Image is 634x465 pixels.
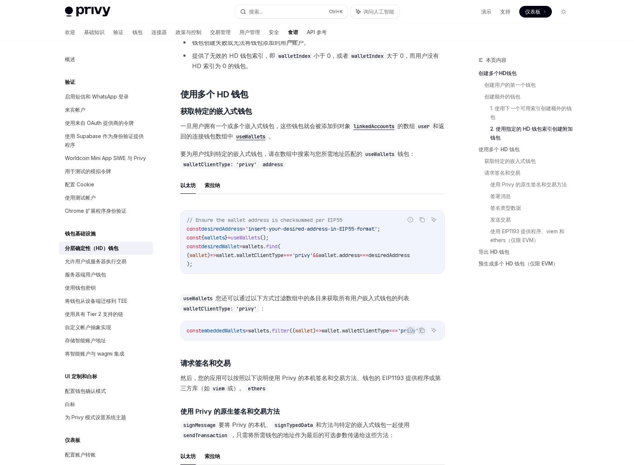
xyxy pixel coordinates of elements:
span: // Ensure the wallet address is checksummed per EIP55 [187,217,342,223]
a: 创建额外的钱包 [484,91,575,103]
code: walletIndex [275,52,314,60]
code: walletIndex [348,52,386,60]
font: 将钱包从设备端迁移到 TEE [65,298,127,304]
font: 提供了无效的 HD 钱包索引，即 [192,52,275,59]
span: const [187,327,201,334]
a: 配置账户转账 [59,448,153,461]
span: = [245,327,248,334]
font: 自定义帐户抽象实现 [65,324,111,330]
font: 验证 [65,79,75,85]
font: 支持 [500,8,510,15]
font: 仪表板 [65,437,80,443]
span: ) [313,327,316,334]
a: 白标 [59,398,153,411]
font: 您还可以通过以下方式过滤数组中的 [216,294,309,302]
font: 政策与控制 [176,29,201,35]
font: 导出 HD 钱包 [479,249,509,255]
span: . [336,252,339,258]
span: { [201,234,204,241]
a: 创建用户的第一个钱包 [484,79,575,91]
a: 使用多个 HD 钱包 [479,144,575,155]
font: 创建用户的第一个钱包 [484,82,536,88]
a: 来宾帐户 [59,103,153,116]
span: => [316,327,322,334]
button: 索拉纳 [205,176,220,194]
span: . [263,243,266,250]
span: wallet [190,252,207,258]
a: 食谱 [288,23,298,41]
font: 配置 Cookie [65,181,94,187]
font: 。 [268,133,274,140]
span: . [234,252,237,258]
a: 演示 [481,8,491,15]
span: wallets [248,327,269,334]
button: 切换暗模式 [558,6,569,18]
code: signTypedData [272,421,316,429]
font: 验证 [113,29,124,35]
font: ，只需将所需钱包的地址作为最后的可选参数传递给这些方法： [230,431,395,439]
span: desiredWallet [201,243,239,250]
span: 'insert-your-desired-address-in-EIP55-format' [245,226,377,232]
span: walletClientType [237,252,283,258]
a: useWallets [233,133,268,140]
span: = [242,226,245,232]
span: => [210,252,216,258]
span: wallet [322,327,339,334]
a: 将智能账户与 wagmi 集成 [59,347,153,360]
span: const [187,234,201,241]
button: 复制代码块中的内容 [417,215,427,224]
a: 使用 Privy 的原生签名和交易方法 [490,179,575,190]
a: 存储智能账户地址 [59,334,153,347]
font: 使用 Privy 的原生签名和交易方法 [490,181,567,187]
a: 使用测试帐户 [59,191,153,204]
button: 索拉纳 [205,447,220,465]
font: 配置账户转账 [65,451,96,458]
a: 导出 HD 钱包 [479,246,575,258]
font: 小于 0，或者 [314,52,348,59]
img: 灯光标志 [65,7,110,17]
span: walletClientType [342,327,389,334]
span: useWallets [231,234,260,241]
span: ); [187,261,193,267]
font: 索拉纳 [205,182,220,188]
code: walletClientType: 'privy' [180,305,260,313]
span: ; [377,226,380,232]
font: 用户管理 [239,29,260,35]
font: 搜索... [249,8,263,15]
a: 服务器端用户钱包 [59,268,153,281]
font: 钱包创建失败或无法将钱包添加到用户账户。 [192,39,309,46]
button: 搜索...Ctrl+K [235,5,347,18]
font: 存储智能账户地址 [65,337,106,343]
button: 询问人工智能 [429,215,439,224]
code: walletClientType: 'privy' [180,160,260,168]
a: 仪表板 [519,6,552,18]
span: address [339,252,360,258]
a: 用于测试的模拟令牌 [59,165,153,178]
font: 签名类型数据 [490,205,521,211]
button: 以太坊 [180,176,196,194]
span: wallets [242,243,263,250]
a: 使用 EIP1193 提供程序、viem 和 ethers（仅限 EVM） [490,226,575,246]
font: 基础知识 [84,29,105,35]
span: ( [187,252,190,258]
span: desiredAddress [201,226,242,232]
code: useWallets [362,150,397,158]
a: 1. 使用下一个可用索引创建额外的钱包 [490,103,575,123]
font: 使用 [398,421,410,428]
a: 安全 [269,23,279,41]
button: 询问人工智能 [351,5,399,18]
a: 签署消息 [490,190,575,202]
font: 获取特定的嵌入式钱包 [180,107,252,116]
font: 服务器端用户钱包 [65,271,106,278]
font: 安全 [269,29,279,35]
a: 配置钱包确认模式 [59,384,153,398]
span: === [360,252,369,258]
font: 钱包： [397,150,415,157]
span: 'privy' [292,252,313,258]
font: 使用多个 HD 钱包 [479,146,520,152]
code: address [260,160,286,168]
a: 将钱包从设备端迁移到 TEE [59,294,153,308]
span: . [269,327,272,334]
button: 以太坊 [180,447,196,465]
